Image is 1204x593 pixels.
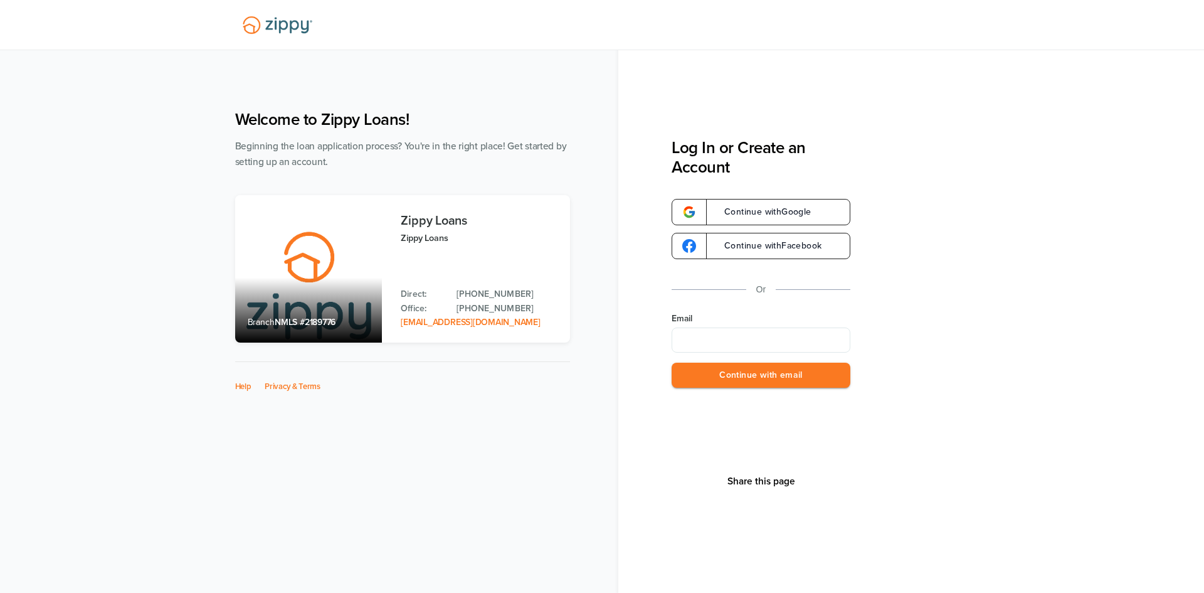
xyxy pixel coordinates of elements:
a: google-logoContinue withGoogle [672,199,850,225]
label: Email [672,313,850,325]
p: Or [756,282,766,297]
a: Privacy & Terms [265,382,320,392]
p: Zippy Loans [401,231,557,245]
span: Branch [248,317,275,328]
h1: Welcome to Zippy Loans! [235,110,570,129]
img: Lender Logo [235,11,320,40]
span: Continue with Google [712,208,811,216]
p: Direct: [401,287,444,301]
button: Share This Page [724,475,799,488]
a: Office Phone: 512-975-2947 [457,302,557,316]
p: Office: [401,302,444,316]
button: Continue with email [672,363,850,388]
span: Beginning the loan application process? You're in the right place! Get started by setting up an a... [235,141,567,168]
a: Help [235,382,251,392]
img: google-logo [682,239,696,253]
a: Email Address: zippyguide@zippymh.com [401,317,540,328]
a: Direct Phone: 512-975-2947 [457,287,557,301]
h3: Log In or Create an Account [672,138,850,177]
span: Continue with Facebook [712,242,821,250]
span: NMLS #2189776 [275,317,335,328]
input: Email Address [672,328,850,353]
h3: Zippy Loans [401,214,557,228]
img: google-logo [682,205,696,219]
a: google-logoContinue withFacebook [672,233,850,259]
